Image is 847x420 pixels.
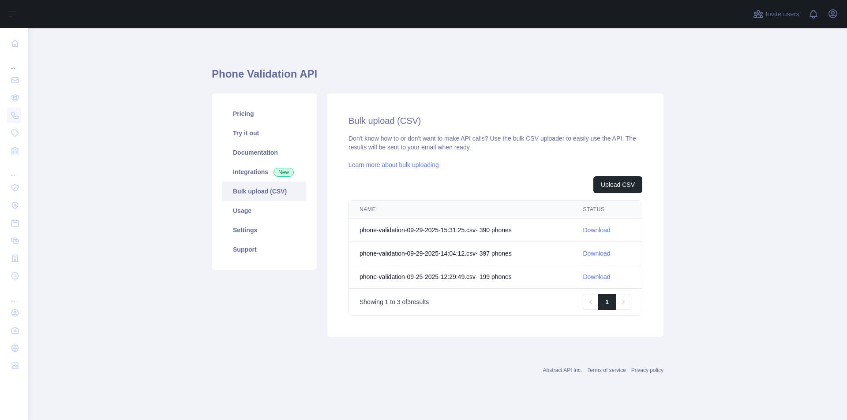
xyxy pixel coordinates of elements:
[212,67,663,88] h1: Phone Validation API
[222,143,306,162] a: Documentation
[631,367,663,373] a: Privacy policy
[222,240,306,259] a: Support
[397,298,401,305] span: 3
[385,298,389,305] span: 1
[583,294,631,310] nav: Pagination
[349,134,642,316] div: Don't know how to or don't want to make API calls? Use the bulk CSV uploader to easily use the AP...
[543,367,582,373] a: Abstract API Inc.
[407,298,411,305] span: 3
[583,250,610,257] a: Download
[222,162,306,182] a: Integrations New
[765,9,799,19] span: Invite users
[222,104,306,123] a: Pricing
[274,168,294,177] span: New
[572,201,642,219] th: STATUS
[349,242,572,265] td: phone-validation-09-29-2025-14:04:12.csv - 397 phone s
[360,297,429,306] p: Showing to of results
[583,227,610,234] a: Download
[598,294,616,310] a: 1
[222,220,306,240] a: Settings
[222,201,306,220] a: Usage
[222,123,306,143] a: Try it out
[349,265,572,289] td: phone-validation-09-25-2025-12:29:49.csv - 199 phone s
[349,219,572,242] td: phone-validation-09-29-2025-15:31:25.csv - 390 phone s
[222,182,306,201] a: Bulk upload (CSV)
[593,176,642,193] button: Upload CSV
[349,201,572,219] th: NAME
[583,273,610,280] a: Download
[7,53,21,71] div: ...
[349,161,439,168] a: Learn more about bulk uploading
[7,160,21,178] div: ...
[751,7,801,21] button: Invite users
[587,367,626,373] a: Terms of service
[349,115,642,127] h2: Bulk upload (CSV)
[7,286,21,303] div: ...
